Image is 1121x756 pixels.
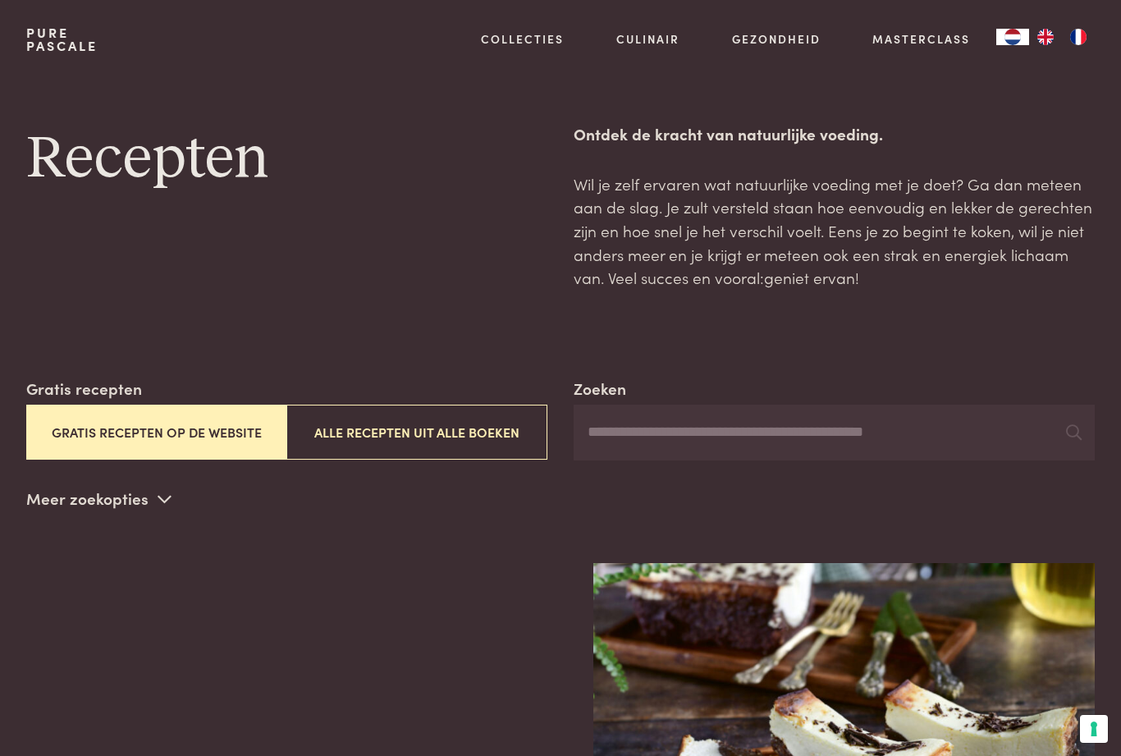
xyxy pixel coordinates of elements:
[574,172,1095,290] p: Wil je zelf ervaren wat natuurlijke voeding met je doet? Ga dan meteen aan de slag. Je zult verst...
[1080,715,1108,743] button: Uw voorkeuren voor toestemming voor trackingtechnologieën
[26,377,142,401] label: Gratis recepten
[574,377,626,401] label: Zoeken
[286,405,547,460] button: Alle recepten uit alle boeken
[574,122,883,144] strong: Ontdek de kracht van natuurlijke voeding.
[996,29,1095,45] aside: Language selected: Nederlands
[1062,29,1095,45] a: FR
[26,26,98,53] a: PurePascale
[996,29,1029,45] a: NL
[1029,29,1062,45] a: EN
[26,487,172,511] p: Meer zoekopties
[996,29,1029,45] div: Language
[732,30,821,48] a: Gezondheid
[481,30,564,48] a: Collecties
[1029,29,1095,45] ul: Language list
[26,122,547,196] h1: Recepten
[616,30,679,48] a: Culinair
[26,405,287,460] button: Gratis recepten op de website
[872,30,970,48] a: Masterclass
